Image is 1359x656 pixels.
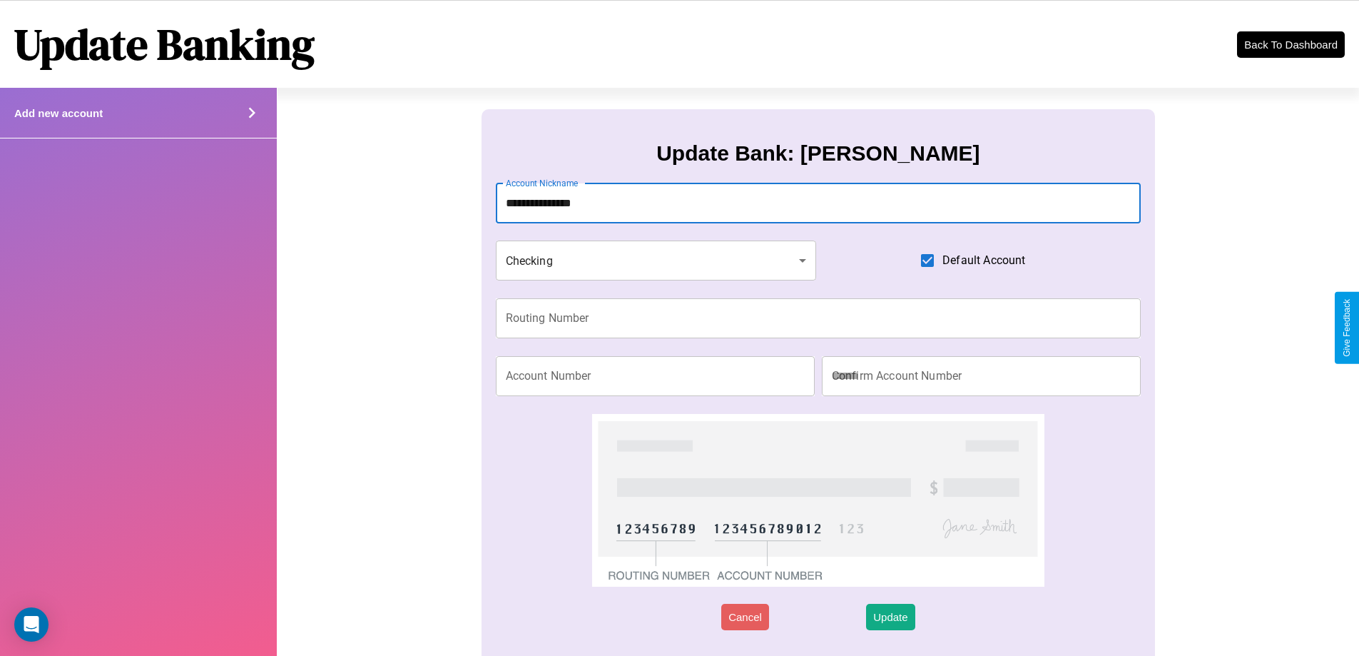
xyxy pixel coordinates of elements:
button: Update [866,604,915,630]
img: check [592,414,1044,587]
div: Open Intercom Messenger [14,607,49,642]
button: Cancel [721,604,769,630]
h4: Add new account [14,107,103,119]
h3: Update Bank: [PERSON_NAME] [656,141,979,166]
h1: Update Banking [14,15,315,74]
button: Back To Dashboard [1237,31,1345,58]
div: Give Feedback [1342,299,1352,357]
div: Checking [496,241,817,281]
span: Default Account [942,252,1025,269]
label: Account Nickname [506,177,579,189]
